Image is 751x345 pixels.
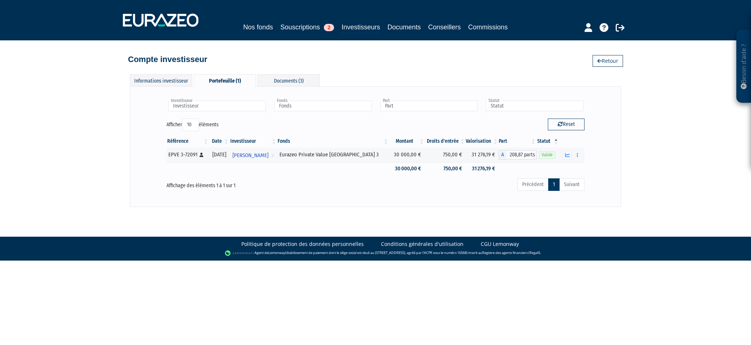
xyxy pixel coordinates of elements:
a: 1 [548,178,560,191]
a: Commissions [468,22,508,32]
td: 750,00 € [425,162,465,175]
img: logo-lemonway.png [225,250,253,257]
th: Date: activer pour trier la colonne par ordre croissant [209,135,230,148]
td: 31 276,19 € [466,148,499,162]
select: Afficheréléments [182,119,199,131]
div: Affichage des éléments 1 à 1 sur 1 [166,178,334,189]
div: Portefeuille (1) [194,74,256,87]
button: Reset [548,119,585,130]
div: - Agent de (établissement de paiement dont le siège social est situé au [STREET_ADDRESS], agréé p... [7,250,744,257]
p: Besoin d'aide ? [740,33,748,99]
th: Part: activer pour trier la colonne par ordre croissant [499,135,536,148]
i: Voir l'investisseur [271,149,274,162]
a: Lemonway [268,250,285,255]
a: Conseillers [428,22,461,32]
div: A - Eurazeo Private Value Europe 3 [499,150,536,160]
div: [DATE] [212,151,227,159]
td: 750,00 € [425,148,465,162]
th: Référence : activer pour trier la colonne par ordre croissant [166,135,209,148]
a: [PERSON_NAME] [230,148,277,162]
span: 208,87 parts [506,150,536,160]
a: Retour [593,55,623,67]
a: Registre des agents financiers (Regafi) [482,250,540,255]
div: EPVE 3-72091 [168,151,206,159]
th: Statut : activer pour trier la colonne par ordre d&eacute;croissant [536,135,559,148]
td: 31 276,19 € [466,162,499,175]
td: 30 000,00 € [389,148,425,162]
th: Fonds: activer pour trier la colonne par ordre croissant [277,135,389,148]
span: Valide [539,152,555,159]
div: Eurazeo Private Value [GEOGRAPHIC_DATA] 3 [279,151,387,159]
span: 2 [324,24,334,31]
a: CGU Lemonway [481,240,519,248]
a: Documents [388,22,421,32]
div: Documents (3) [257,74,320,86]
span: [PERSON_NAME] [232,149,268,162]
span: A [499,150,506,160]
td: 30 000,00 € [389,162,425,175]
th: Montant: activer pour trier la colonne par ordre croissant [389,135,425,148]
a: Politique de protection des données personnelles [241,240,364,248]
th: Droits d'entrée: activer pour trier la colonne par ordre croissant [425,135,465,148]
th: Investisseur: activer pour trier la colonne par ordre croissant [230,135,277,148]
a: Nos fonds [243,22,273,32]
label: Afficher éléments [166,119,219,131]
a: Souscriptions2 [280,22,334,32]
i: [Français] Personne physique [199,153,204,157]
a: Conditions générales d'utilisation [381,240,464,248]
a: Investisseurs [341,22,380,33]
div: Informations investisseur [130,74,192,86]
th: Valorisation: activer pour trier la colonne par ordre croissant [466,135,499,148]
h4: Compte investisseur [128,55,207,64]
img: 1732889491-logotype_eurazeo_blanc_rvb.png [123,14,198,27]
